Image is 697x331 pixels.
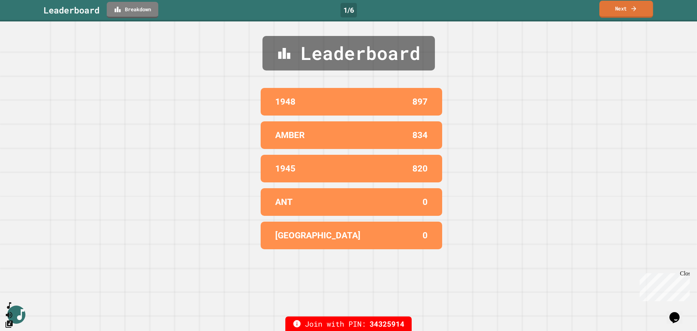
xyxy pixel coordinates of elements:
[341,3,357,17] div: 1 / 6
[44,4,99,17] div: Leaderboard
[5,301,13,310] button: SpeedDial basic example
[275,95,295,108] p: 1948
[599,1,653,18] a: Next
[275,195,293,209] p: ANT
[262,36,435,70] div: Leaderboard
[370,318,404,329] span: 34325914
[275,162,295,175] p: 1945
[5,319,13,328] button: Change Music
[423,229,428,242] p: 0
[637,270,690,301] iframe: chat widget
[5,310,13,319] button: Mute music
[667,302,690,324] iframe: chat widget
[275,129,305,142] p: AMBER
[412,162,428,175] p: 820
[285,316,412,331] div: Join with PIN:
[275,229,360,242] p: [GEOGRAPHIC_DATA]
[107,2,158,18] a: Breakdown
[3,3,50,46] div: Chat with us now!Close
[423,195,428,209] p: 0
[412,129,428,142] p: 834
[412,95,428,108] p: 897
